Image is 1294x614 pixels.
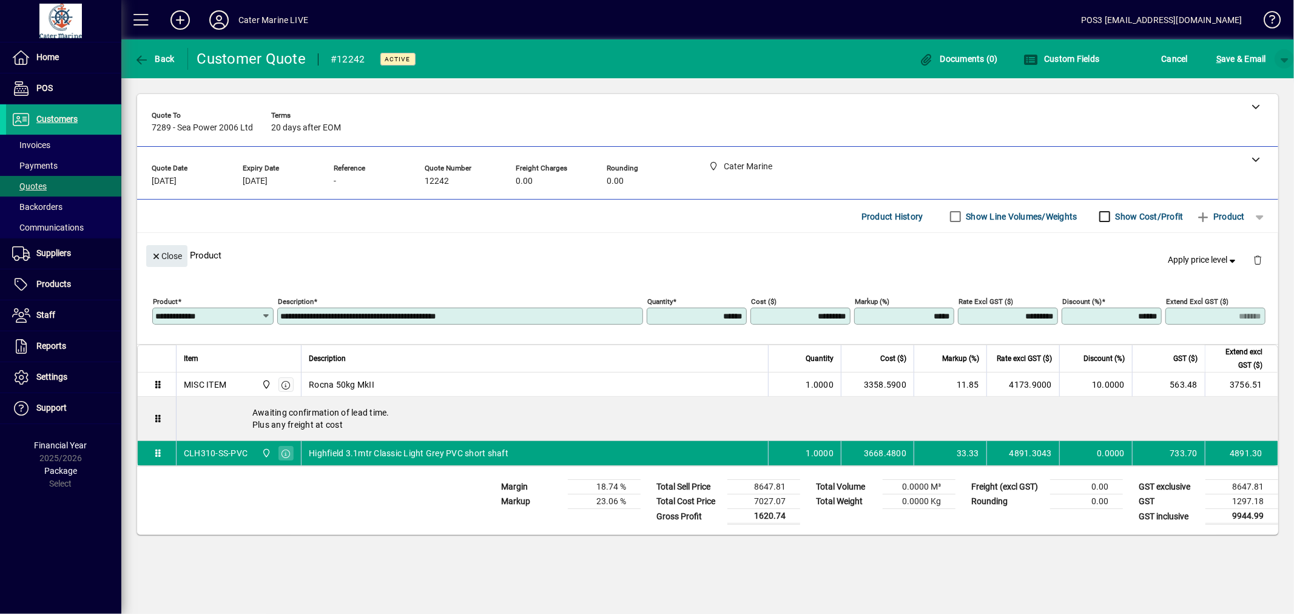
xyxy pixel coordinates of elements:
[121,48,188,70] app-page-header-button: Back
[841,441,914,465] td: 3668.4800
[6,135,121,155] a: Invoices
[919,54,998,64] span: Documents (0)
[1210,48,1272,70] button: Save & Email
[959,297,1013,306] mat-label: Rate excl GST ($)
[883,494,955,509] td: 0.0000 Kg
[516,177,533,186] span: 0.00
[152,177,177,186] span: [DATE]
[12,223,84,232] span: Communications
[1059,373,1132,397] td: 10.0000
[1133,480,1205,494] td: GST exclusive
[965,480,1050,494] td: Freight (excl GST)
[134,54,175,64] span: Back
[143,250,190,261] app-page-header-button: Close
[1162,49,1188,69] span: Cancel
[161,9,200,31] button: Add
[6,393,121,423] a: Support
[309,379,374,391] span: Rocna 50kg MkII
[1216,54,1221,64] span: S
[12,181,47,191] span: Quotes
[1205,509,1278,524] td: 9944.99
[806,352,834,365] span: Quantity
[200,9,238,31] button: Profile
[806,447,834,459] span: 1.0000
[914,441,986,465] td: 33.33
[1243,245,1272,274] button: Delete
[131,48,178,70] button: Back
[36,403,67,413] span: Support
[12,161,58,170] span: Payments
[177,397,1278,440] div: Awaiting confirmation of lead time. Plus any freight at cost
[6,42,121,73] a: Home
[997,352,1052,365] span: Rate excl GST ($)
[1133,509,1205,524] td: GST inclusive
[425,177,449,186] span: 12242
[243,177,268,186] span: [DATE]
[650,494,727,509] td: Total Cost Price
[647,297,673,306] mat-label: Quantity
[861,207,923,226] span: Product History
[152,123,253,133] span: 7289 - Sea Power 2006 Ltd
[994,447,1052,459] div: 4891.3043
[1164,249,1244,271] button: Apply price level
[1190,206,1251,228] button: Product
[137,233,1278,277] div: Product
[36,52,59,62] span: Home
[964,211,1077,223] label: Show Line Volumes/Weights
[184,447,248,459] div: CLH310-SS-PVC
[914,373,986,397] td: 11.85
[146,245,187,267] button: Close
[857,206,928,228] button: Product History
[1059,441,1132,465] td: 0.0000
[1196,207,1245,226] span: Product
[568,480,641,494] td: 18.74 %
[810,480,883,494] td: Total Volume
[650,509,727,524] td: Gross Profit
[1023,54,1100,64] span: Custom Fields
[1205,441,1278,465] td: 4891.30
[1205,494,1278,509] td: 1297.18
[1050,494,1123,509] td: 0.00
[6,176,121,197] a: Quotes
[1081,10,1242,30] div: POS3 [EMAIL_ADDRESS][DOMAIN_NAME]
[35,440,87,450] span: Financial Year
[1132,373,1205,397] td: 563.48
[385,55,411,63] span: Active
[1020,48,1103,70] button: Custom Fields
[855,297,889,306] mat-label: Markup (%)
[1173,352,1198,365] span: GST ($)
[36,83,53,93] span: POS
[36,341,66,351] span: Reports
[495,494,568,509] td: Markup
[806,379,834,391] span: 1.0000
[1168,254,1239,266] span: Apply price level
[1216,49,1266,69] span: ave & Email
[1205,373,1278,397] td: 3756.51
[36,310,55,320] span: Staff
[331,50,365,69] div: #12242
[334,177,336,186] span: -
[1132,441,1205,465] td: 733.70
[1062,297,1102,306] mat-label: Discount (%)
[258,447,272,460] span: Cater Marine
[727,509,800,524] td: 1620.74
[197,49,306,69] div: Customer Quote
[568,494,641,509] td: 23.06 %
[309,447,508,459] span: Highfield 3.1mtr Classic Light Grey PVC short shaft
[1050,480,1123,494] td: 0.00
[965,494,1050,509] td: Rounding
[1205,480,1278,494] td: 8647.81
[607,177,624,186] span: 0.00
[309,352,346,365] span: Description
[1133,494,1205,509] td: GST
[12,202,62,212] span: Backorders
[810,494,883,509] td: Total Weight
[1255,2,1279,42] a: Knowledge Base
[184,379,226,391] div: MISC ITEM
[994,379,1052,391] div: 4173.9000
[1243,254,1272,265] app-page-header-button: Delete
[271,123,341,133] span: 20 days after EOM
[6,73,121,104] a: POS
[1083,352,1125,365] span: Discount (%)
[36,279,71,289] span: Products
